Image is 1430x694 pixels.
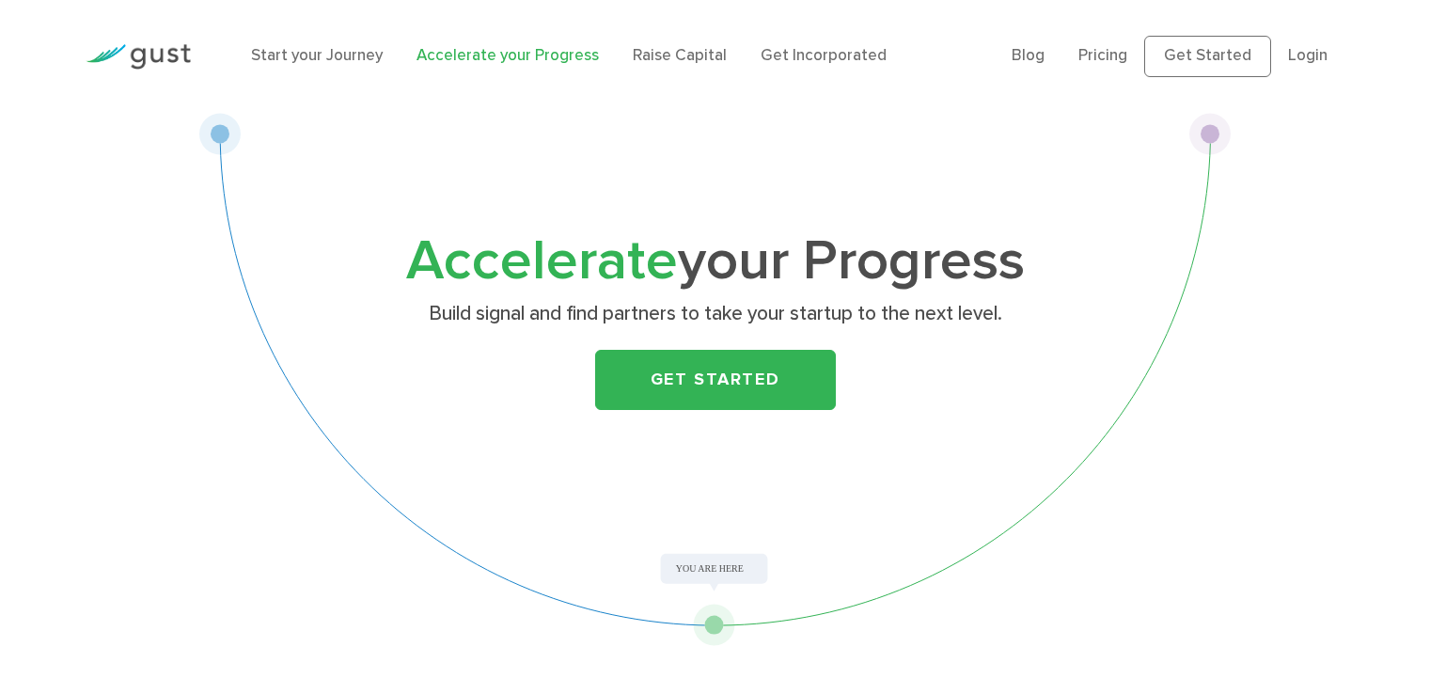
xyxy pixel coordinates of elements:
[86,44,191,70] img: Gust Logo
[1012,46,1045,65] a: Blog
[251,46,383,65] a: Start your Journey
[344,236,1087,288] h1: your Progress
[761,46,887,65] a: Get Incorporated
[633,46,727,65] a: Raise Capital
[416,46,599,65] a: Accelerate your Progress
[595,350,836,410] a: Get Started
[351,301,1079,327] p: Build signal and find partners to take your startup to the next level.
[406,228,678,294] span: Accelerate
[1078,46,1127,65] a: Pricing
[1288,46,1328,65] a: Login
[1144,36,1271,77] a: Get Started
